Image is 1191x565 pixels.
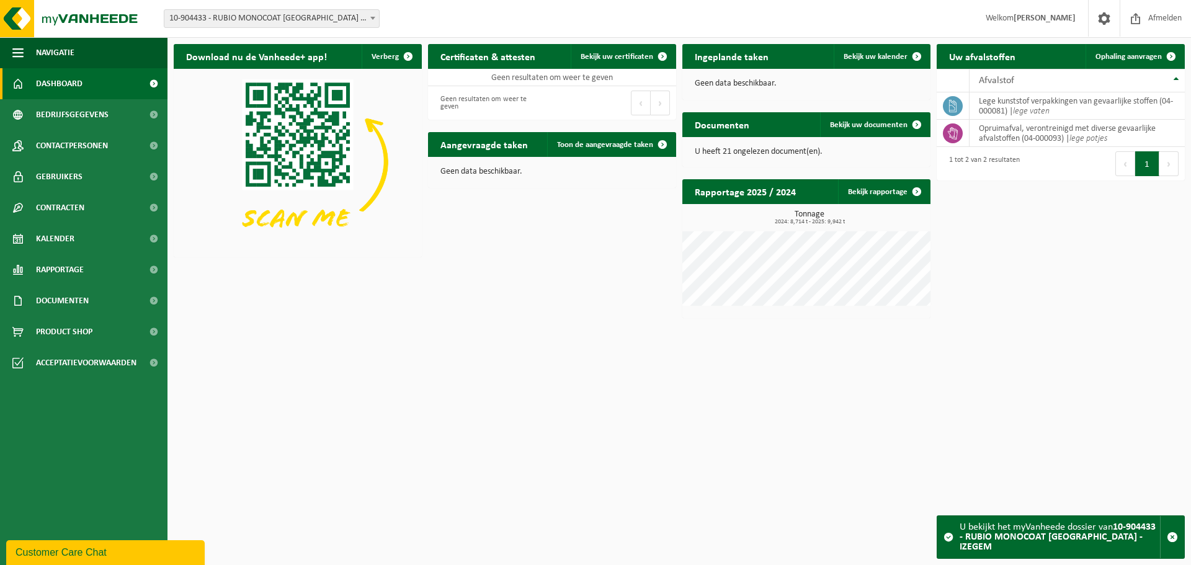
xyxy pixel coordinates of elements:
[651,91,670,115] button: Next
[820,112,929,137] a: Bekijk uw documenten
[682,112,762,136] h2: Documenten
[428,69,676,86] td: Geen resultaten om weer te geven
[937,44,1028,68] h2: Uw afvalstoffen
[36,223,74,254] span: Kalender
[960,522,1156,552] strong: 10-904433 - RUBIO MONOCOAT [GEOGRAPHIC_DATA] - IZEGEM
[631,91,651,115] button: Previous
[164,9,380,28] span: 10-904433 - RUBIO MONOCOAT BELGIUM - IZEGEM
[428,44,548,68] h2: Certificaten & attesten
[36,347,136,378] span: Acceptatievoorwaarden
[689,210,930,225] h3: Tonnage
[362,44,421,69] button: Verberg
[440,167,664,176] p: Geen data beschikbaar.
[1086,44,1184,69] a: Ophaling aanvragen
[36,99,109,130] span: Bedrijfsgegevens
[970,120,1185,147] td: opruimafval, verontreinigd met diverse gevaarlijke afvalstoffen (04-000093) |
[1095,53,1162,61] span: Ophaling aanvragen
[1013,107,1050,116] i: lege vaten
[970,92,1185,120] td: lege kunststof verpakkingen van gevaarlijke stoffen (04-000081) |
[943,150,1020,177] div: 1 tot 2 van 2 resultaten
[695,148,918,156] p: U heeft 21 ongelezen document(en).
[174,69,422,255] img: Download de VHEPlus App
[581,53,653,61] span: Bekijk uw certificaten
[6,538,207,565] iframe: chat widget
[1069,134,1107,143] i: lege potjes
[557,141,653,149] span: Toon de aangevraagde taken
[689,219,930,225] span: 2024: 8,714 t - 2025: 9,942 t
[571,44,675,69] a: Bekijk uw certificaten
[960,516,1160,558] div: U bekijkt het myVanheede dossier van
[36,37,74,68] span: Navigatie
[695,79,918,88] p: Geen data beschikbaar.
[547,132,675,157] a: Toon de aangevraagde taken
[838,179,929,204] a: Bekijk rapportage
[1014,14,1076,23] strong: [PERSON_NAME]
[682,179,808,203] h2: Rapportage 2025 / 2024
[36,254,84,285] span: Rapportage
[36,68,83,99] span: Dashboard
[164,10,379,27] span: 10-904433 - RUBIO MONOCOAT BELGIUM - IZEGEM
[834,44,929,69] a: Bekijk uw kalender
[1159,151,1179,176] button: Next
[36,192,84,223] span: Contracten
[36,316,92,347] span: Product Shop
[1115,151,1135,176] button: Previous
[372,53,399,61] span: Verberg
[830,121,908,129] span: Bekijk uw documenten
[1135,151,1159,176] button: 1
[434,89,546,117] div: Geen resultaten om weer te geven
[174,44,339,68] h2: Download nu de Vanheede+ app!
[428,132,540,156] h2: Aangevraagde taken
[36,161,83,192] span: Gebruikers
[36,285,89,316] span: Documenten
[682,44,781,68] h2: Ingeplande taken
[979,76,1014,86] span: Afvalstof
[844,53,908,61] span: Bekijk uw kalender
[36,130,108,161] span: Contactpersonen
